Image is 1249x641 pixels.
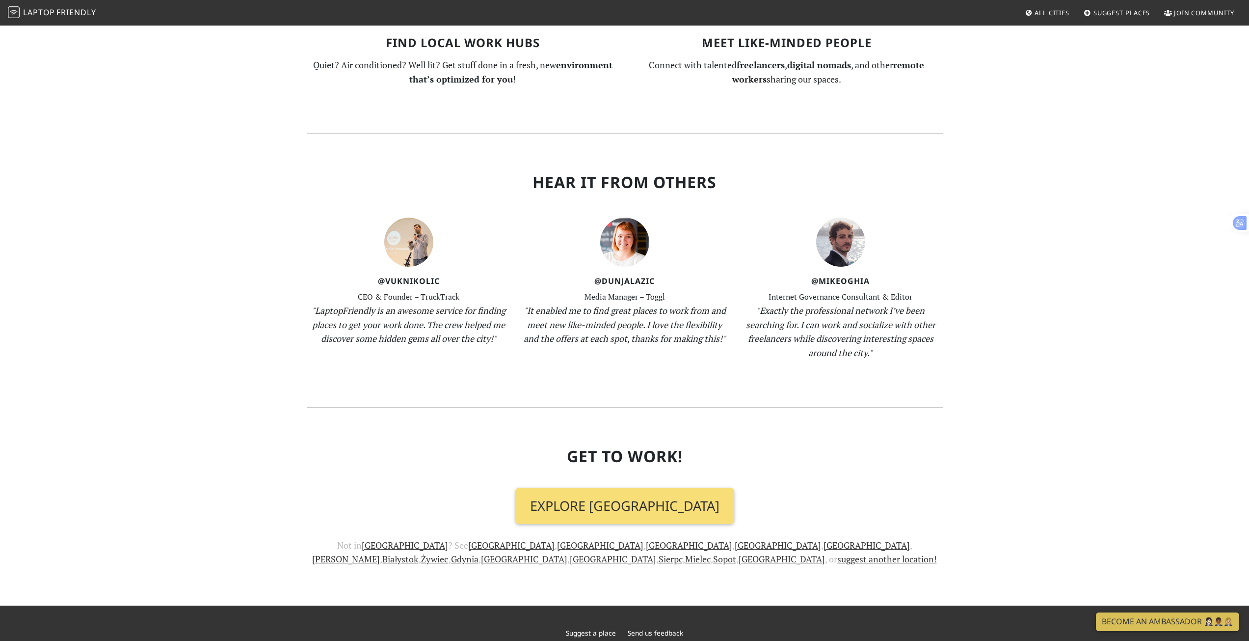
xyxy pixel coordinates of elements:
[631,58,943,86] p: Connect with talented , , and other sharing our spaces.
[481,553,567,565] a: [GEOGRAPHIC_DATA]
[769,292,912,302] small: Internet Governance Consultant & Editor
[816,218,865,267] img: mike-oghia-399ba081a07d163c9c5512fe0acc6cb95335c0f04cd2fe9eaa138443c185c3a9.jpg
[585,292,665,302] small: Media Manager – Toggl
[739,277,943,286] h4: @MikeOghia
[307,447,943,466] h2: Get To Work!
[358,292,459,302] small: CEO & Founder – TruckTrack
[523,277,727,286] h4: @DunjaLazic
[524,305,726,345] em: "It enabled me to find great places to work from and meet new like-minded people. I love the flex...
[384,218,433,267] img: vuk-nikolic-069e55947349021af2d479c15570516ff0841d81a22ee9013225a9fbfb17053d.jpg
[557,539,643,551] a: [GEOGRAPHIC_DATA]
[307,277,511,286] h4: @VukNikolic
[824,539,910,551] a: [GEOGRAPHIC_DATA]
[739,553,825,565] a: [GEOGRAPHIC_DATA]
[23,7,55,18] span: Laptop
[1093,8,1150,17] span: Suggest Places
[737,59,785,71] strong: freelancers
[409,59,612,85] strong: environment that’s optimized for you
[628,628,683,638] a: Send us feedback
[362,539,448,551] a: [GEOGRAPHIC_DATA]
[570,553,656,565] a: [GEOGRAPHIC_DATA]
[8,6,20,18] img: LaptopFriendly
[451,553,478,565] a: Gdynia
[713,553,736,565] a: Sopot
[837,553,937,565] a: suggest another location!
[307,36,619,50] h3: Find Local Work Hubs
[746,305,935,359] em: "Exactly the professional network I’ve been searching for. I can work and socialize with other fr...
[56,7,96,18] span: Friendly
[646,539,732,551] a: [GEOGRAPHIC_DATA]
[1080,4,1154,22] a: Suggest Places
[1174,8,1234,17] span: Join Community
[312,553,380,565] a: [PERSON_NAME]
[1160,4,1238,22] a: Join Community
[566,628,616,638] a: Suggest a place
[307,173,943,192] h2: Hear It From Others
[732,59,925,85] strong: remote workers
[312,539,936,565] span: Not in ? See , , , , , , , , , , , , , , , or
[1021,4,1073,22] a: All Cities
[312,305,505,345] em: "LaptopFriendly is an awesome service for finding places to get your work done. The crew helped m...
[515,488,734,524] a: Explore [GEOGRAPHIC_DATA]
[685,553,711,565] a: Mielec
[382,553,418,565] a: Białystok
[421,553,449,565] a: Żywiec
[735,539,821,551] a: [GEOGRAPHIC_DATA]
[631,36,943,50] h3: Meet Like-Minded People
[307,58,619,86] p: Quiet? Air conditioned? Well lit? Get stuff done in a fresh, new !
[600,218,649,267] img: dunja-lazic-7e3f7dbf9bae496705a2cb1d0ad4506ae95adf44ba71bc6bf96fce6bb2209530.jpg
[659,553,683,565] a: Sierpc
[8,4,96,22] a: LaptopFriendly LaptopFriendly
[1035,8,1069,17] span: All Cities
[787,59,851,71] strong: digital nomads
[468,539,555,551] a: [GEOGRAPHIC_DATA]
